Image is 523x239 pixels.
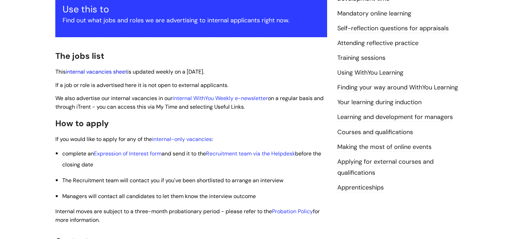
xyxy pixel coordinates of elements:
a: internal-only vacancies [152,135,212,143]
span: This is updated weekly on a [DATE]. [55,68,204,75]
a: Training sessions [337,54,385,63]
span: If you would like to apply for any of the : [55,135,213,143]
h3: Use this to [63,4,320,15]
a: Using WithYou Learning [337,68,403,77]
a: Expression of Interest form [94,150,162,157]
span: The Recruitment team will contact you if you've been shortlisted to arrange an interview [62,177,283,184]
span: losing date [65,161,93,168]
a: internal vacancies sheet [66,68,127,75]
span: I [55,208,320,224]
a: Apprenticeships [337,183,384,192]
a: Learning and development for managers [337,113,453,122]
span: complete an [62,150,94,157]
a: Probation Policy [272,208,313,215]
p: Find out what jobs and roles we are advertising to internal applicants right now. [63,15,320,26]
a: Recruitment team via the Helpdesk [206,150,295,157]
a: Mandatory online learning [337,9,411,18]
a: Making the most of online events [337,143,432,152]
span: We also advertise our internal vacancies in our on a regular basis and through iTrent - you can a... [55,95,324,110]
a: Courses and qualifications [337,128,413,137]
span: nternal moves are subject to a three-month probationary period - please refer to the for more inf... [55,208,320,224]
a: Your learning during induction [337,98,422,107]
span: If a job or role is advertised here it is not open to external applicants. [55,82,228,89]
a: internal WithYou Weekly e-newsletter [173,95,268,102]
span: and send it to the before the c [62,150,321,168]
a: Finding your way around WithYou Learning [337,83,458,92]
span: Managers will contact all candidates to let them know the interview outcome [62,193,256,200]
span: The jobs list [55,51,104,61]
a: Self-reflection questions for appraisals [337,24,449,33]
a: Attending reflective practice [337,39,418,48]
a: Applying for external courses and qualifications [337,157,434,177]
span: How to apply [55,118,109,129]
